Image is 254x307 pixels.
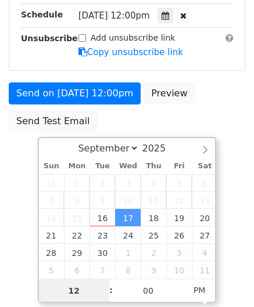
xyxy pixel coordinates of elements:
[115,162,141,170] span: Wed
[21,34,78,43] strong: Unsubscribe
[141,261,166,279] span: October 9, 2025
[64,162,90,170] span: Mon
[115,192,141,209] span: September 10, 2025
[115,174,141,192] span: September 3, 2025
[144,82,195,104] a: Preview
[192,244,217,261] span: October 4, 2025
[78,47,183,57] a: Copy unsubscribe link
[139,143,181,154] input: Year
[166,209,192,226] span: September 19, 2025
[64,174,90,192] span: September 1, 2025
[166,162,192,170] span: Fri
[39,209,65,226] span: September 14, 2025
[166,226,192,244] span: September 26, 2025
[90,244,115,261] span: September 30, 2025
[90,226,115,244] span: September 23, 2025
[196,251,254,307] iframe: Chat Widget
[90,261,115,279] span: October 7, 2025
[192,174,217,192] span: September 6, 2025
[115,209,141,226] span: September 17, 2025
[39,244,65,261] span: September 28, 2025
[115,261,141,279] span: October 8, 2025
[90,192,115,209] span: September 9, 2025
[113,279,184,302] input: Minute
[115,244,141,261] span: October 1, 2025
[64,192,90,209] span: September 8, 2025
[166,174,192,192] span: September 5, 2025
[166,244,192,261] span: October 3, 2025
[9,82,141,104] a: Send on [DATE] 12:00pm
[192,162,217,170] span: Sat
[192,261,217,279] span: October 11, 2025
[39,279,110,302] input: Hour
[64,209,90,226] span: September 15, 2025
[91,32,176,44] label: Add unsubscribe link
[141,209,166,226] span: September 18, 2025
[192,192,217,209] span: September 13, 2025
[141,162,166,170] span: Thu
[64,226,90,244] span: September 22, 2025
[39,226,65,244] span: September 21, 2025
[78,10,150,21] span: [DATE] 12:00pm
[166,261,192,279] span: October 10, 2025
[39,174,65,192] span: August 31, 2025
[141,226,166,244] span: September 25, 2025
[109,279,113,302] span: :
[115,226,141,244] span: September 24, 2025
[141,192,166,209] span: September 11, 2025
[90,162,115,170] span: Tue
[141,174,166,192] span: September 4, 2025
[141,244,166,261] span: October 2, 2025
[192,209,217,226] span: September 20, 2025
[39,192,65,209] span: September 7, 2025
[64,261,90,279] span: October 6, 2025
[39,162,65,170] span: Sun
[90,209,115,226] span: September 16, 2025
[64,244,90,261] span: September 29, 2025
[192,226,217,244] span: September 27, 2025
[9,110,97,132] a: Send Test Email
[166,192,192,209] span: September 12, 2025
[21,10,63,19] strong: Schedule
[39,261,65,279] span: October 5, 2025
[184,279,216,302] span: Click to toggle
[90,174,115,192] span: September 2, 2025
